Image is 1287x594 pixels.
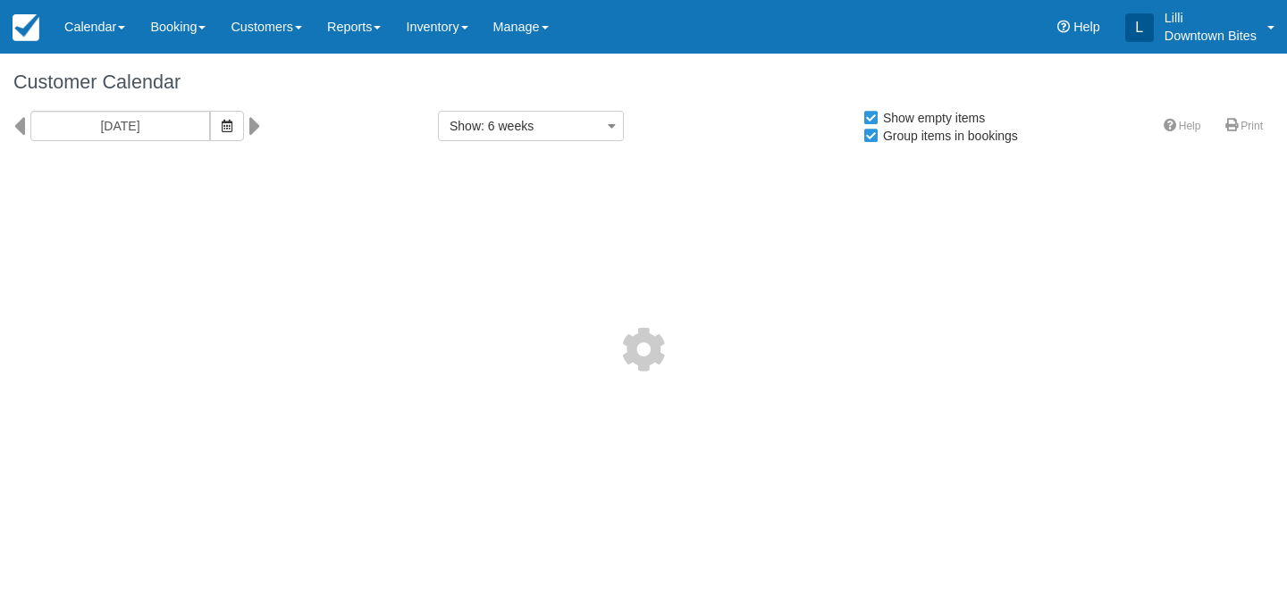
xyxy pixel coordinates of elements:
div: L [1125,13,1154,42]
span: Show empty items [862,111,999,123]
p: Downtown Bites [1165,27,1257,45]
img: checkfront-main-nav-mini-logo.png [13,14,39,41]
p: Lilli [1165,9,1257,27]
label: Show empty items [862,105,997,131]
span: : 6 weeks [481,119,534,133]
a: Help [1153,113,1212,139]
a: Print [1215,113,1274,139]
span: Help [1073,20,1100,34]
h1: Customer Calendar [13,71,1274,93]
span: Show [450,119,481,133]
button: Show: 6 weeks [438,111,624,141]
label: Group items in bookings [862,122,1030,149]
span: Group items in bookings [862,129,1032,141]
i: Help [1057,21,1070,33]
